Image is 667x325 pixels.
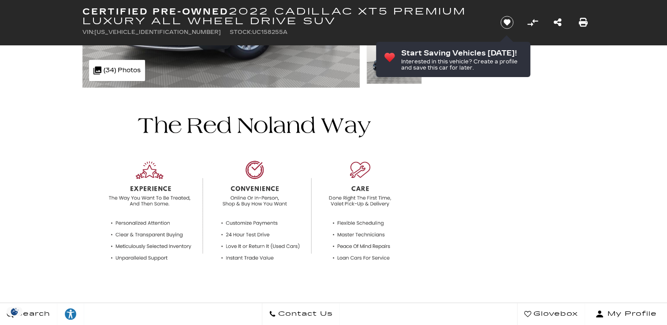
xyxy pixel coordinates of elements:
[526,16,539,29] button: Compare Vehicle
[94,29,221,35] span: [US_VEHICLE_IDENTIFICATION_NUMBER]
[89,60,145,81] div: (34) Photos
[82,6,229,17] strong: Certified Pre-Owned
[14,308,50,320] span: Search
[531,308,578,320] span: Glovebox
[230,29,252,35] span: Stock:
[554,16,562,29] a: Share this Certified Pre-Owned 2022 Cadillac XT5 Premium Luxury All Wheel Drive SUV
[517,303,585,325] a: Glovebox
[57,307,84,321] div: Explore your accessibility options
[366,42,422,84] img: Certified Used 2022 Stellar Black Metallic Cadillac Premium Luxury image 4
[4,307,25,316] section: Click to Open Cookie Consent Modal
[604,308,657,320] span: My Profile
[579,16,588,29] a: Print this Certified Pre-Owned 2022 Cadillac XT5 Premium Luxury All Wheel Drive SUV
[497,15,517,30] button: Save vehicle
[276,308,333,320] span: Contact Us
[82,7,486,26] h1: 2022 Cadillac XT5 Premium Luxury All Wheel Drive SUV
[585,303,667,325] button: Open user profile menu
[4,307,25,316] img: Opt-Out Icon
[252,29,287,35] span: UC158255A
[262,303,340,325] a: Contact Us
[82,29,94,35] span: VIN:
[57,303,84,325] a: Explore your accessibility options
